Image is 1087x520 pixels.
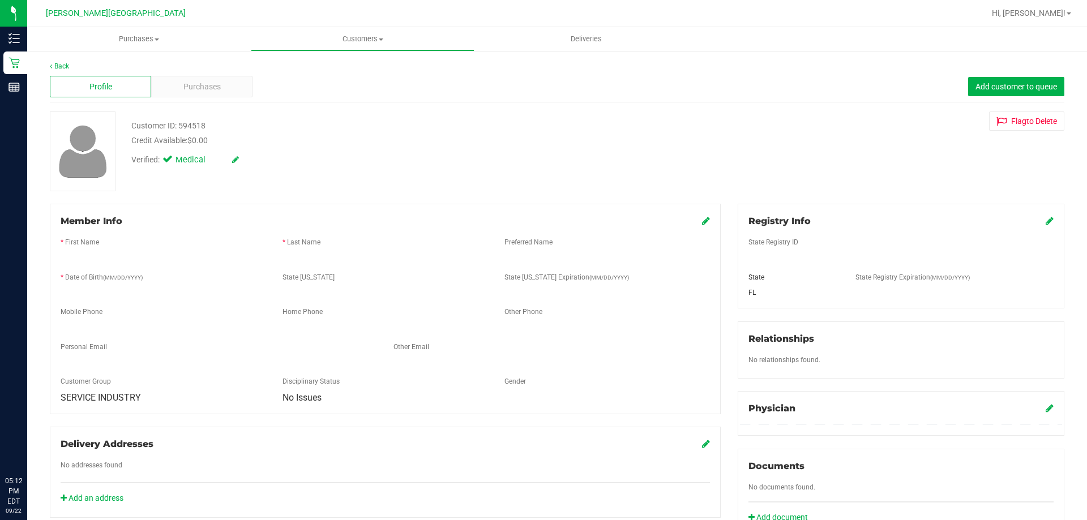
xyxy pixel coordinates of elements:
span: Hi, [PERSON_NAME]! [992,8,1065,18]
div: FL [740,287,848,298]
label: Customer Group [61,376,111,386]
span: No Issues [283,392,322,403]
a: Deliveries [474,27,698,51]
span: SERVICE INDUSTRY [61,392,141,403]
span: Deliveries [555,34,617,44]
span: (MM/DD/YYYY) [589,274,629,281]
label: Date of Birth [65,272,143,282]
label: Gender [504,376,526,386]
span: Purchases [27,34,251,44]
span: Profile [89,81,112,93]
label: Mobile Phone [61,307,102,317]
span: (MM/DD/YYYY) [103,274,143,281]
label: Last Name [287,237,320,247]
label: Preferred Name [504,237,553,247]
p: 09/22 [5,506,22,515]
label: State [US_STATE] [283,272,335,282]
span: Member Info [61,216,122,226]
label: First Name [65,237,99,247]
label: Home Phone [283,307,323,317]
p: 05:12 PM EDT [5,476,22,506]
div: Verified: [131,154,239,166]
label: No relationships found. [748,355,820,365]
div: Customer ID: 594518 [131,120,206,132]
label: Disciplinary Status [283,376,340,386]
inline-svg: Reports [8,81,20,93]
span: No documents found. [748,483,815,491]
span: Physician [748,403,795,414]
span: [PERSON_NAME][GEOGRAPHIC_DATA] [46,8,186,18]
button: Flagto Delete [989,111,1064,131]
label: State [US_STATE] Expiration [504,272,629,282]
span: Registry Info [748,216,811,226]
label: State Registry ID [748,237,798,247]
a: Customers [251,27,474,51]
span: $0.00 [187,136,208,145]
label: Personal Email [61,342,107,352]
a: Add an address [61,493,123,502]
span: Add customer to queue [975,82,1057,91]
span: Purchases [183,81,221,93]
div: State [740,272,848,282]
inline-svg: Retail [8,57,20,68]
span: Relationships [748,333,814,344]
a: Purchases [27,27,251,51]
img: user-icon.png [53,122,113,181]
inline-svg: Inventory [8,33,20,44]
iframe: Resource center [11,429,45,463]
div: Credit Available: [131,135,630,147]
span: Delivery Addresses [61,439,153,449]
a: Back [50,62,69,70]
label: Other Phone [504,307,542,317]
span: Medical [176,154,221,166]
label: Other Email [393,342,429,352]
label: State Registry Expiration [855,272,970,282]
span: Documents [748,461,804,471]
button: Add customer to queue [968,77,1064,96]
span: Customers [251,34,474,44]
label: No addresses found [61,460,122,470]
span: (MM/DD/YYYY) [930,274,970,281]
